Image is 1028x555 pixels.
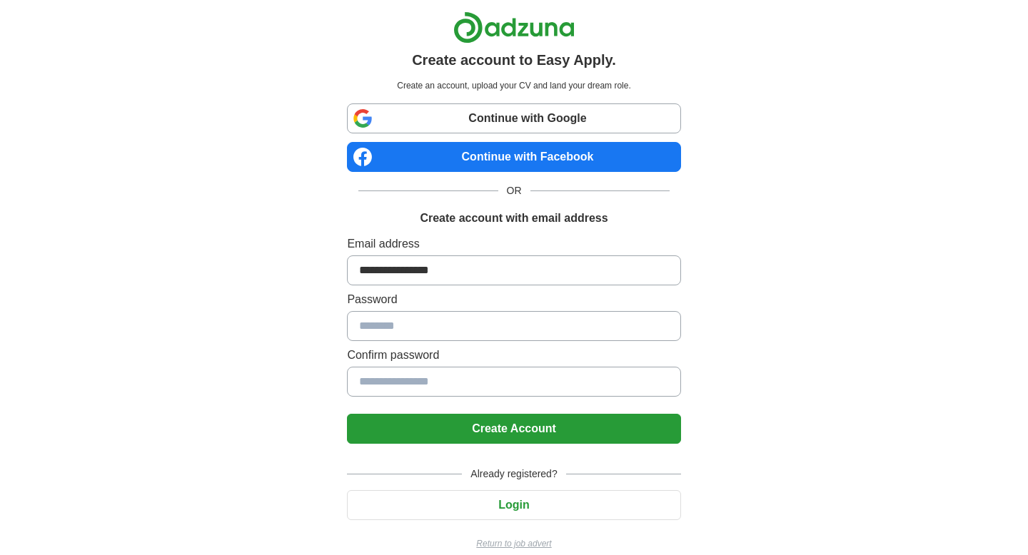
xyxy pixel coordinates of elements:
[347,414,680,444] button: Create Account
[498,183,530,198] span: OR
[412,49,616,71] h1: Create account to Easy Apply.
[347,490,680,520] button: Login
[347,142,680,172] a: Continue with Facebook
[347,347,680,364] label: Confirm password
[462,467,565,482] span: Already registered?
[350,79,677,92] p: Create an account, upload your CV and land your dream role.
[420,210,608,227] h1: Create account with email address
[453,11,575,44] img: Adzuna logo
[347,537,680,550] a: Return to job advert
[347,235,680,253] label: Email address
[347,291,680,308] label: Password
[347,499,680,511] a: Login
[347,103,680,133] a: Continue with Google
